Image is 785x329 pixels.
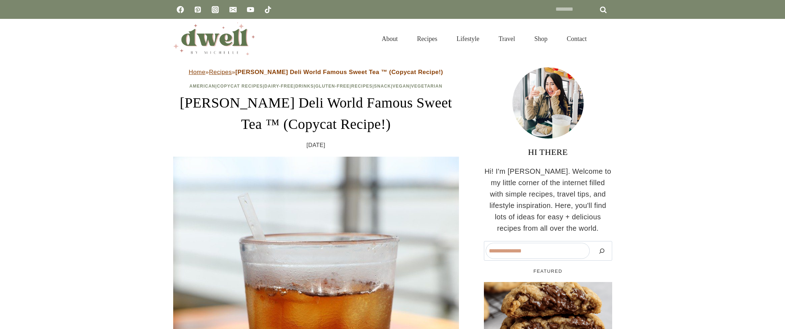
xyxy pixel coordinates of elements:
a: Dairy-Free [264,84,294,89]
a: Drinks [295,84,314,89]
a: Home [189,69,206,75]
a: Facebook [173,2,187,17]
a: Email [226,2,240,17]
span: | | | | | | | | [190,84,443,89]
strong: [PERSON_NAME] Deli World Famous Sweet Tea ™ (Copycat Recipe!) [235,69,443,75]
a: About [372,27,407,51]
a: Copycat Recipes [217,84,263,89]
a: Gluten-Free [315,84,350,89]
button: View Search Form [600,33,612,45]
p: Hi! I'm [PERSON_NAME]. Welcome to my little corner of the internet filled with simple recipes, tr... [484,166,612,234]
h1: [PERSON_NAME] Deli World Famous Sweet Tea ™ (Copycat Recipe!) [173,92,459,135]
a: Recipes [351,84,372,89]
a: Vegan [393,84,410,89]
a: Travel [489,27,525,51]
h5: FEATURED [484,268,612,275]
time: [DATE] [306,141,325,150]
a: TikTok [261,2,275,17]
nav: Primary Navigation [372,27,596,51]
a: Contact [557,27,597,51]
h3: HI THERE [484,146,612,158]
a: YouTube [243,2,258,17]
a: Instagram [208,2,222,17]
a: Recipes [209,69,232,75]
a: American [190,84,216,89]
a: Pinterest [191,2,205,17]
a: Vegetarian [411,84,443,89]
button: Search [593,243,610,259]
a: Lifestyle [447,27,489,51]
a: Recipes [407,27,447,51]
span: » » [189,69,443,75]
a: Snack [374,84,391,89]
a: Shop [525,27,557,51]
img: DWELL by michelle [173,22,255,55]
